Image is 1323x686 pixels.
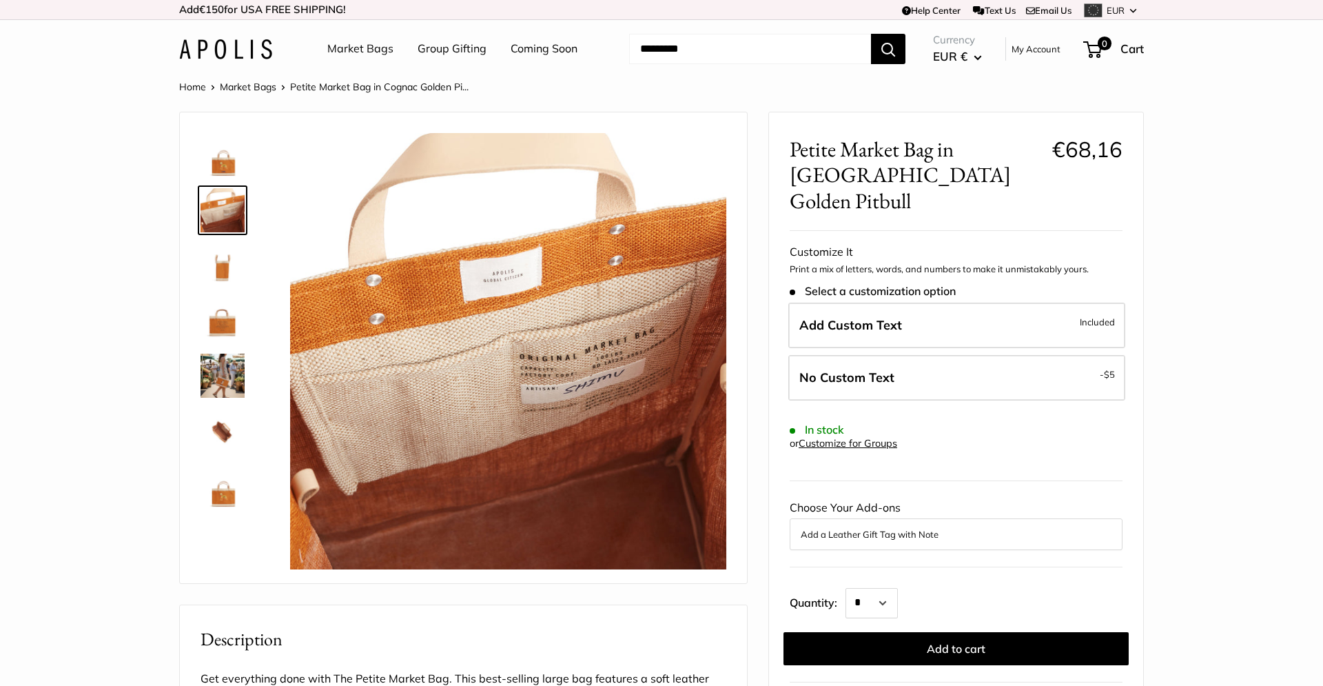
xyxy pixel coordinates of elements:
a: Petite Market Bag in Cognac Golden Pitbull [198,406,247,456]
span: Add Custom Text [799,317,902,333]
span: EUR € [933,49,967,63]
p: Print a mix of letters, words, and numbers to make it unmistakably yours. [790,263,1122,276]
img: Petite Market Bag in Cognac Golden Pitbull [201,299,245,343]
a: Petite Market Bag in Cognac Golden Pitbull [198,296,247,345]
a: Text Us [973,5,1015,16]
a: Email Us [1026,5,1071,16]
button: Search [871,34,905,64]
a: Market Bags [327,39,393,59]
label: Quantity: [790,584,845,618]
nav: Breadcrumb [179,78,469,96]
a: Petite Market Bag in Cognac Golden Pitbull [198,185,247,235]
img: Petite Market Bag in Cognac Golden Pitbull [290,133,726,569]
div: or [790,434,897,453]
a: Group Gifting [418,39,486,59]
span: Select a customization option [790,285,956,298]
span: In stock [790,423,844,436]
span: €68,16 [1052,136,1122,163]
span: €150 [199,3,224,16]
span: 0 [1098,37,1111,50]
img: Petite Market Bag in Cognac Golden Pitbull [201,243,245,287]
span: Petite Market Bag in [GEOGRAPHIC_DATA] Golden Pitbull [790,137,1042,214]
span: - [1100,366,1115,383]
a: Petite Market Bag in Cognac Golden Pitbull [198,130,247,180]
input: Search... [629,34,871,64]
label: Leave Blank [788,355,1125,401]
span: Petite Market Bag in Cognac Golden Pi... [290,81,469,93]
button: Add to cart [783,632,1129,665]
img: Petite Market Bag in Cognac Golden Pitbull [201,188,245,232]
a: 0 Cart [1085,38,1144,60]
span: No Custom Text [799,370,894,385]
span: EUR [1107,5,1125,16]
img: Petite Market Bag in Cognac Golden Pitbull [201,354,245,398]
label: Add Custom Text [788,303,1125,348]
a: Petite Market Bag in Cognac Golden Pitbull [198,241,247,290]
a: Coming Soon [511,39,577,59]
span: $5 [1104,369,1115,380]
span: Included [1080,314,1115,330]
a: My Account [1012,41,1060,57]
span: Cart [1120,41,1144,56]
button: EUR € [933,46,982,68]
img: Petite Market Bag in Cognac Golden Pitbull [201,464,245,508]
a: Home [179,81,206,93]
a: Petite Market Bag in Cognac Golden Pitbull [198,351,247,401]
a: Help Center [902,5,961,16]
a: Market Bags [220,81,276,93]
a: Customize for Groups [799,437,897,450]
span: Currency [933,30,982,50]
button: Add a Leather Gift Tag with Note [801,526,1111,543]
h2: Description [201,626,726,653]
img: Petite Market Bag in Cognac Golden Pitbull [201,409,245,453]
div: Choose Your Add-ons [790,498,1122,550]
div: Customize It [790,242,1122,263]
a: Petite Market Bag in Cognac Golden Pitbull [198,461,247,511]
img: Petite Market Bag in Cognac Golden Pitbull [201,133,245,177]
img: Apolis [179,39,272,59]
